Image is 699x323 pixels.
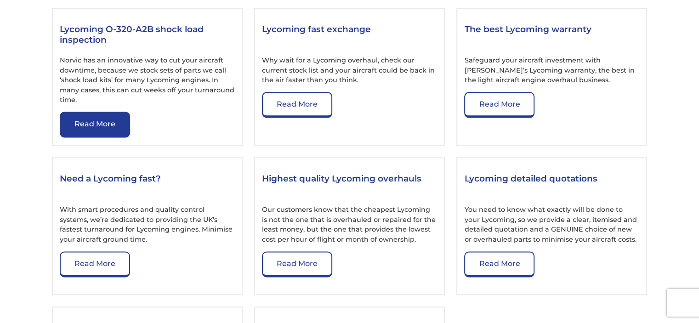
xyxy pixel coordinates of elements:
[464,56,639,85] p: Safeguard your aircraft investment with [PERSON_NAME]’s Lycoming warranty, the best in the light ...
[60,56,234,105] p: Norvic has an innovative way to cut your aircraft downtime, because we stock sets of parts we cal...
[60,251,130,277] a: Read More
[60,205,234,244] p: With smart procedures and quality control systems, we’re dedicated to providing the UK’s fastest ...
[464,92,534,118] a: Read More
[262,92,332,118] a: Read More
[262,251,332,277] a: Read More
[262,24,437,47] h3: Lycoming fast exchange
[262,173,437,196] h3: Highest quality Lycoming overhauls
[464,251,534,277] a: Read More
[464,205,639,244] p: You need to know what exactly will be done to your Lycoming, so we provide a clear, itemised and ...
[464,173,639,196] h3: Lycoming detailed quotations
[464,24,639,47] h3: The best Lycoming warranty
[262,205,437,244] p: Our customers know that the cheapest Lycoming is not the one that is overhauled or repaired for t...
[60,112,130,137] a: Read More
[60,173,234,196] h3: Need a Lycoming fast?
[60,24,234,47] h3: Lycoming O-320-A2B shock load inspection
[262,56,437,85] p: Why wait for a Lycoming overhaul, check our current stock list and your aircraft could be back in...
